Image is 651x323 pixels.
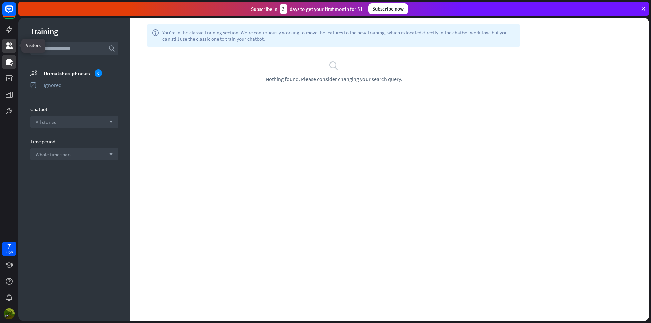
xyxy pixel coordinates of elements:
[152,29,159,42] i: help
[280,4,287,14] div: 3
[44,82,118,88] div: Ignored
[30,69,37,77] i: unmatched_phrases
[30,26,118,37] div: Training
[2,242,16,256] a: 7 days
[30,82,37,88] i: ignored
[329,60,339,70] i: search
[7,243,11,249] div: 7
[36,119,56,125] span: All stories
[251,4,363,14] div: Subscribe in days to get your first month for $1
[368,3,408,14] div: Subscribe now
[36,151,71,158] span: Whole time span
[162,29,515,42] span: You're in the classic Training section. We're continuously working to move the features to the ne...
[44,69,118,77] div: Unmatched phrases
[5,3,26,23] button: Open LiveChat chat widget
[265,76,402,82] span: Nothing found. Please consider changing your search query.
[108,45,115,52] i: search
[6,249,13,254] div: days
[30,106,118,113] div: Chatbot
[105,120,113,124] i: arrow_down
[95,69,102,77] div: 0
[30,138,118,145] div: Time period
[105,152,113,156] i: arrow_down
